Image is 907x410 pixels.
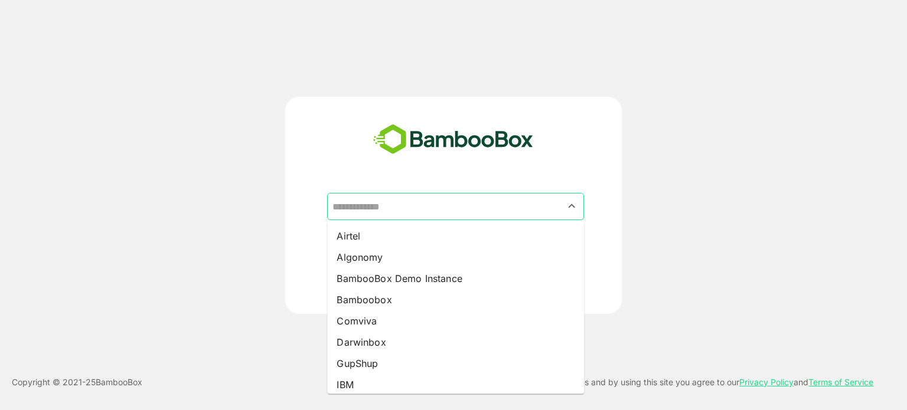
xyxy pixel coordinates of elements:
p: Copyright © 2021- 25 BambooBox [12,375,142,389]
li: BambooBox Demo Instance [327,268,584,289]
p: This site uses cookies and by using this site you agree to our and [505,375,873,389]
li: Darwinbox [327,332,584,353]
a: Privacy Policy [739,377,794,387]
li: Airtel [327,225,584,247]
li: GupShup [327,353,584,374]
li: Comviva [327,310,584,332]
li: Bamboobox [327,289,584,310]
img: bamboobox [367,120,540,159]
button: Close [564,198,580,214]
li: Algonomy [327,247,584,268]
li: IBM [327,374,584,395]
a: Terms of Service [808,377,873,387]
